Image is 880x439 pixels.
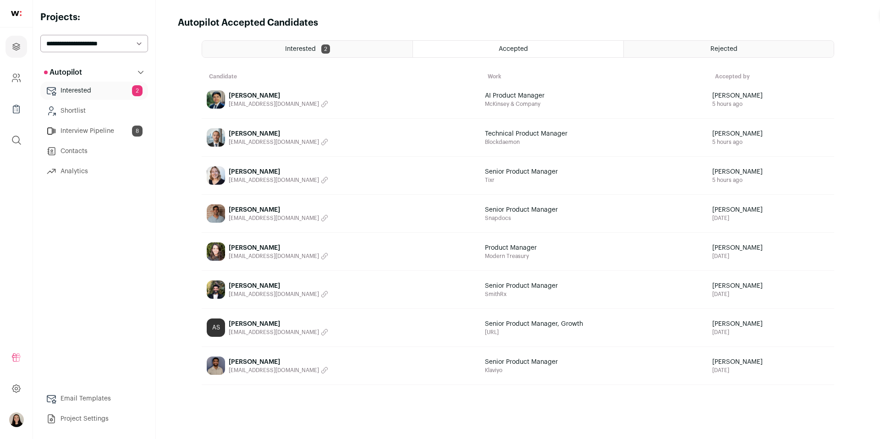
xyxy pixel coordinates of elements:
a: Contacts [40,142,148,160]
span: [PERSON_NAME] [712,205,830,214]
span: [EMAIL_ADDRESS][DOMAIN_NAME] [229,214,319,222]
span: [EMAIL_ADDRESS][DOMAIN_NAME] [229,138,319,146]
a: Projects [5,36,27,58]
p: Autopilot [44,67,82,78]
span: [PERSON_NAME] [229,357,328,367]
a: [PERSON_NAME] [EMAIL_ADDRESS][DOMAIN_NAME] [202,271,480,308]
a: Shortlist [40,102,148,120]
span: [EMAIL_ADDRESS][DOMAIN_NAME] [229,100,319,108]
a: AS [PERSON_NAME] [EMAIL_ADDRESS][DOMAIN_NAME] [202,309,480,346]
button: Open dropdown [9,412,24,427]
span: Accepted [499,46,528,52]
a: Project Settings [40,410,148,428]
span: [PERSON_NAME] [229,205,328,214]
span: [PERSON_NAME] [712,129,830,138]
button: [EMAIL_ADDRESS][DOMAIN_NAME] [229,252,328,260]
h1: Autopilot Accepted Candidates [178,16,318,29]
span: Technical Product Manager [485,129,595,138]
span: AI Product Manager [485,91,595,100]
img: b89dfe4d5d060092c52a54ef4b4c0d1130921b7b90201ca6ee8db1a28ebfc9dd.jpg [207,357,225,375]
span: Senior Product Manager [485,205,595,214]
span: Rejected [710,46,737,52]
span: [PERSON_NAME] [712,243,830,252]
span: [URL] [485,329,703,336]
span: [EMAIL_ADDRESS][DOMAIN_NAME] [229,367,319,374]
button: Autopilot [40,63,148,82]
a: [PERSON_NAME] [EMAIL_ADDRESS][DOMAIN_NAME] [202,119,480,156]
span: [DATE] [712,291,830,298]
a: Interested 2 [202,41,412,57]
button: [EMAIL_ADDRESS][DOMAIN_NAME] [229,176,328,184]
a: [PERSON_NAME] [EMAIL_ADDRESS][DOMAIN_NAME] [202,233,480,270]
button: [EMAIL_ADDRESS][DOMAIN_NAME] [229,138,328,146]
span: Snapdocs [485,214,703,222]
span: Senior Product Manager [485,357,595,367]
span: Tixr [485,176,703,184]
th: Accepted by [708,72,834,81]
span: [PERSON_NAME] [712,357,830,367]
a: Email Templates [40,390,148,408]
span: Product Manager [485,243,595,252]
span: [PERSON_NAME] [229,129,328,138]
div: AS [207,318,225,337]
img: 4cefe2b034f90261d4eaf9910281daaa119091cb78b5a837d5939b10bc3cf4e8.jpg [207,166,225,185]
a: Company Lists [5,98,27,120]
img: b2296856a51edce7719bb2030b60d6fc778982ba5f9e8addb73c885b8a29f45e.jpg [207,242,225,261]
span: [PERSON_NAME] [712,167,830,176]
span: [EMAIL_ADDRESS][DOMAIN_NAME] [229,291,319,298]
a: [PERSON_NAME] [EMAIL_ADDRESS][DOMAIN_NAME] [202,81,480,118]
span: 5 hours ago [712,176,830,184]
a: [PERSON_NAME] [EMAIL_ADDRESS][DOMAIN_NAME] [202,347,480,384]
span: [PERSON_NAME] [712,319,830,329]
img: 14337076-medium_jpg [9,412,24,427]
button: [EMAIL_ADDRESS][DOMAIN_NAME] [229,329,328,336]
span: Klaviyo [485,367,703,374]
span: 5 hours ago [712,100,830,108]
span: Blockdaemon [485,138,703,146]
th: Work [480,72,708,81]
span: Modern Treasury [485,252,703,260]
a: Rejected [624,41,834,57]
button: [EMAIL_ADDRESS][DOMAIN_NAME] [229,100,328,108]
span: [EMAIL_ADDRESS][DOMAIN_NAME] [229,329,319,336]
img: e593c7b5bcff0abae627b0371f1939b93fe23c06e670834f238590b9900dd5ef.jpg [207,280,225,299]
span: SmithRx [485,291,703,298]
span: Senior Product Manager, Growth [485,319,595,329]
span: Senior Product Manager [485,167,595,176]
span: 5 hours ago [712,138,830,146]
span: [PERSON_NAME] [229,281,328,291]
span: [PERSON_NAME] [229,167,328,176]
span: [PERSON_NAME] [229,243,328,252]
span: [PERSON_NAME] [229,91,328,100]
span: [PERSON_NAME] [712,281,830,291]
span: [DATE] [712,329,830,336]
span: 2 [321,44,330,54]
span: [PERSON_NAME] [229,319,328,329]
span: McKinsey & Company [485,100,703,108]
span: [DATE] [712,252,830,260]
th: Candidate [202,72,480,81]
span: [EMAIL_ADDRESS][DOMAIN_NAME] [229,252,319,260]
a: [PERSON_NAME] [EMAIL_ADDRESS][DOMAIN_NAME] [202,195,480,232]
span: 2 [132,85,143,96]
img: 34a696b2e6bc7af158c21d5b8ccd291be2eac0344a83663fc43a446aecbd9b83 [207,204,225,223]
span: [DATE] [712,214,830,222]
a: [PERSON_NAME] [EMAIL_ADDRESS][DOMAIN_NAME] [202,157,480,194]
span: Senior Product Manager [485,281,595,291]
button: [EMAIL_ADDRESS][DOMAIN_NAME] [229,291,328,298]
span: [EMAIL_ADDRESS][DOMAIN_NAME] [229,176,319,184]
h2: Projects: [40,11,148,24]
span: [PERSON_NAME] [712,91,830,100]
img: wellfound-shorthand-0d5821cbd27db2630d0214b213865d53afaa358527fdda9d0ea32b1df1b89c2c.svg [11,11,22,16]
img: 4a182cc6971f688bb6d8dfd5816b1779226ec34e8b348e7fbbf58f6a6908814e.jpg [207,90,225,109]
a: Company and ATS Settings [5,67,27,89]
img: 3a48683af0f6174b6df7791560c06010fdaec50fb1fcdf02f39e1c52281a896c.jpg [207,128,225,147]
span: Interested [285,46,316,52]
span: 8 [132,126,143,137]
button: [EMAIL_ADDRESS][DOMAIN_NAME] [229,214,328,222]
a: Interview Pipeline8 [40,122,148,140]
a: Interested2 [40,82,148,100]
button: [EMAIL_ADDRESS][DOMAIN_NAME] [229,367,328,374]
a: Analytics [40,162,148,181]
span: [DATE] [712,367,830,374]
